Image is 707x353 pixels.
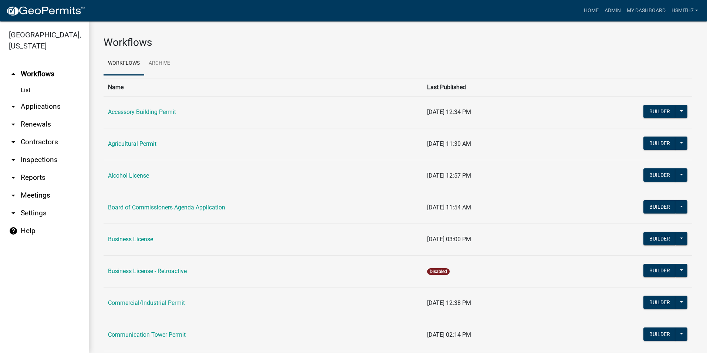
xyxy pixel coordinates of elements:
[669,4,701,18] a: hsmith7
[9,226,18,235] i: help
[108,172,149,179] a: Alcohol License
[108,236,153,243] a: Business License
[108,299,185,306] a: Commercial/Industrial Permit
[643,168,676,182] button: Builder
[643,264,676,277] button: Builder
[427,299,471,306] span: [DATE] 12:38 PM
[581,4,602,18] a: Home
[9,102,18,111] i: arrow_drop_down
[104,36,692,49] h3: Workflows
[602,4,624,18] a: Admin
[643,200,676,214] button: Builder
[9,191,18,200] i: arrow_drop_down
[427,108,471,115] span: [DATE] 12:34 PM
[427,204,471,211] span: [DATE] 11:54 AM
[108,108,176,115] a: Accessory Building Permit
[104,78,423,96] th: Name
[624,4,669,18] a: My Dashboard
[9,155,18,164] i: arrow_drop_down
[427,268,450,275] span: Disabled
[643,105,676,118] button: Builder
[427,331,471,338] span: [DATE] 02:14 PM
[9,209,18,218] i: arrow_drop_down
[144,52,175,75] a: Archive
[643,232,676,245] button: Builder
[427,140,471,147] span: [DATE] 11:30 AM
[9,120,18,129] i: arrow_drop_down
[643,327,676,341] button: Builder
[9,138,18,147] i: arrow_drop_down
[427,172,471,179] span: [DATE] 12:57 PM
[423,78,557,96] th: Last Published
[643,137,676,150] button: Builder
[9,173,18,182] i: arrow_drop_down
[427,236,471,243] span: [DATE] 03:00 PM
[643,296,676,309] button: Builder
[104,52,144,75] a: Workflows
[9,70,18,78] i: arrow_drop_up
[108,140,156,147] a: Agricultural Permit
[108,268,187,275] a: Business License - Retroactive
[108,204,225,211] a: Board of Commissioners Agenda Application
[108,331,186,338] a: Communication Tower Permit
